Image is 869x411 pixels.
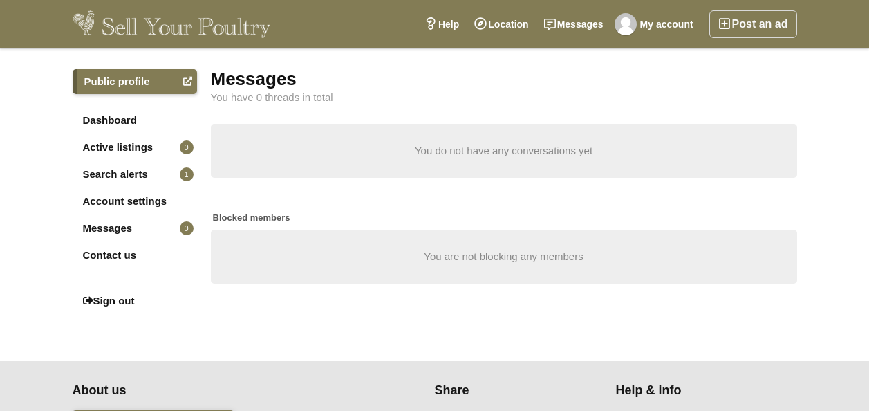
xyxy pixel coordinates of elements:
div: Messages [211,69,797,89]
a: Messages0 [73,216,197,241]
a: Contact us [73,243,197,268]
a: My account [611,10,701,38]
span: 0 [180,221,194,235]
a: Active listings0 [73,135,197,160]
div: You do not have any conversations yet [211,124,797,178]
a: Location [467,10,536,38]
div: You have 0 threads in total [211,92,797,103]
a: Account settings [73,189,197,214]
h4: Help & info [616,383,780,399]
a: Post an ad [709,10,797,38]
a: Help [417,10,467,38]
div: You are not blocking any members [211,230,797,284]
a: Dashboard [73,108,197,133]
span: 1 [180,167,194,181]
span: 0 [180,140,194,154]
strong: Blocked members [213,212,290,224]
a: Messages [536,10,611,38]
img: Sell Your Poultry [73,10,271,38]
h4: About us [73,383,352,399]
img: JP Van der Merwe [615,13,637,35]
a: Sign out [73,289,197,313]
h4: Share [435,383,599,399]
a: Public profile [73,69,197,94]
a: Search alerts1 [73,162,197,187]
